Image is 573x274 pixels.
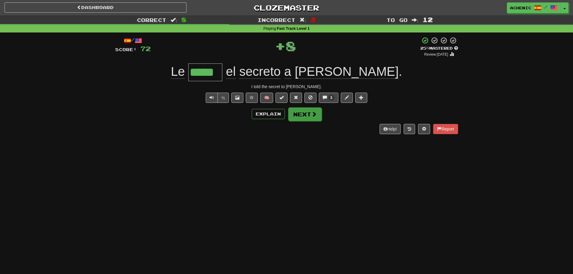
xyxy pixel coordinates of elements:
[295,64,399,79] span: [PERSON_NAME]
[275,37,285,55] span: +
[205,93,229,103] div: Text-to-speech controls
[424,52,448,57] small: Review: [DATE]
[288,107,322,121] button: Next
[355,93,367,103] button: Add to collection (alt+a)
[404,124,415,134] button: Round history (alt+y)
[330,96,332,100] span: 3
[115,84,458,90] div: I told the secret to [PERSON_NAME].
[310,16,316,23] span: 3
[181,16,186,23] span: 8
[304,93,316,103] button: Ignore sentence (alt+i)
[285,38,296,53] span: 8
[140,45,151,52] span: 72
[420,46,429,51] span: 25 %
[290,93,302,103] button: Reset to 0% Mastered (alt+r)
[300,17,306,23] span: :
[196,2,377,13] a: Clozemaster
[206,93,218,103] button: Play sentence audio (ctl+space)
[239,64,281,79] span: secreto
[231,93,243,103] button: Show image (alt+x)
[507,2,561,13] a: Achenic /
[387,17,408,23] span: To go
[380,124,401,134] button: Help!
[226,64,236,79] span: el
[277,26,310,31] strong: Fast Track Level 1
[217,93,229,103] button: ½
[433,124,458,134] button: Report
[246,93,258,103] button: Favorite sentence (alt+f)
[257,17,295,23] span: Incorrect
[276,93,288,103] button: Set this sentence to 100% Mastered (alt+m)
[137,17,166,23] span: Correct
[260,93,273,103] button: 🧠
[5,2,186,13] a: Dashboard
[222,64,402,79] span: .
[115,47,137,52] span: Score:
[412,17,418,23] span: :
[319,93,338,103] button: 3
[510,5,531,11] span: Achenic
[341,93,353,103] button: Edit sentence (alt+d)
[171,17,177,23] span: :
[115,37,151,44] div: /
[252,109,285,119] button: Explain
[423,16,433,23] span: 12
[544,5,547,9] span: /
[284,64,291,79] span: a
[171,64,185,79] span: Le
[420,46,458,51] div: Mastered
